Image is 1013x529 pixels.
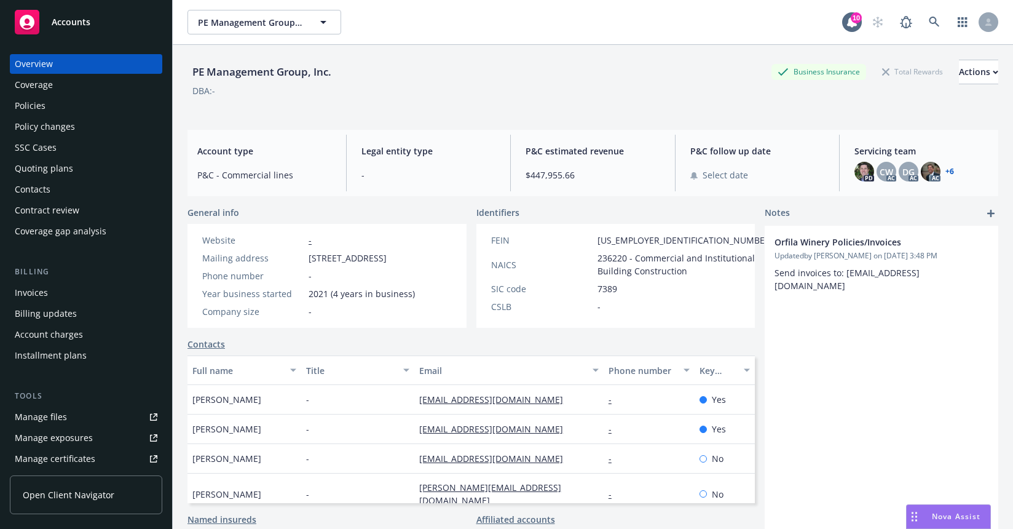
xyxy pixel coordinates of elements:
[765,226,998,302] div: Orfila Winery Policies/InvoicesUpdatedby [PERSON_NAME] on [DATE] 3:48 PMSend invoices to: [EMAIL_...
[10,428,162,448] a: Manage exposures
[15,117,75,137] div: Policy changes
[775,250,988,261] span: Updated by [PERSON_NAME] on [DATE] 3:48 PM
[604,356,695,385] button: Phone number
[309,269,312,282] span: -
[491,300,593,313] div: CSLB
[10,75,162,95] a: Coverage
[187,10,341,34] button: PE Management Group, Inc.
[15,221,106,241] div: Coverage gap analysis
[695,356,755,385] button: Key contact
[10,390,162,402] div: Tools
[854,162,874,181] img: photo
[192,84,215,97] div: DBA: -
[306,452,309,465] span: -
[10,283,162,303] a: Invoices
[15,201,79,220] div: Contract review
[306,488,309,501] span: -
[10,5,162,39] a: Accounts
[945,168,954,175] a: +6
[15,304,77,324] div: Billing updates
[306,364,396,377] div: Title
[10,159,162,178] a: Quoting plans
[15,346,87,365] div: Installment plans
[15,449,95,469] div: Manage certificates
[202,287,304,300] div: Year business started
[922,10,947,34] a: Search
[609,423,621,435] a: -
[854,145,988,157] span: Servicing team
[15,180,50,199] div: Contacts
[476,206,519,219] span: Identifiers
[414,356,604,385] button: Email
[597,252,773,277] span: 236220 - Commercial and Institutional Building Construction
[983,206,998,221] a: add
[15,283,48,303] div: Invoices
[202,305,304,318] div: Company size
[306,423,309,436] span: -
[192,423,261,436] span: [PERSON_NAME]
[10,180,162,199] a: Contacts
[609,394,621,405] a: -
[894,10,918,34] a: Report a Bug
[15,54,53,74] div: Overview
[23,488,114,501] span: Open Client Navigator
[10,138,162,157] a: SSC Cases
[876,64,949,79] div: Total Rewards
[309,252,387,264] span: [STREET_ADDRESS]
[309,305,312,318] span: -
[419,394,573,405] a: [EMAIL_ADDRESS][DOMAIN_NAME]
[198,16,304,29] span: PE Management Group, Inc.
[10,325,162,344] a: Account charges
[526,169,660,181] span: $447,955.66
[703,169,748,181] span: Select date
[192,393,261,406] span: [PERSON_NAME]
[202,252,304,264] div: Mailing address
[921,162,940,181] img: photo
[192,452,261,465] span: [PERSON_NAME]
[932,511,980,522] span: Nova Assist
[15,428,93,448] div: Manage exposures
[700,364,736,377] div: Key contact
[597,282,617,295] span: 7389
[192,488,261,501] span: [PERSON_NAME]
[187,64,336,80] div: PE Management Group, Inc.
[301,356,415,385] button: Title
[15,407,67,427] div: Manage files
[491,234,593,247] div: FEIN
[712,423,726,436] span: Yes
[712,393,726,406] span: Yes
[419,482,561,506] a: [PERSON_NAME][EMAIL_ADDRESS][DOMAIN_NAME]
[851,12,862,23] div: 10
[476,513,555,526] a: Affiliated accounts
[712,488,723,501] span: No
[187,338,225,351] a: Contacts
[491,282,593,295] div: SIC code
[197,145,331,157] span: Account type
[959,60,998,84] button: Actions
[15,325,83,344] div: Account charges
[361,169,495,181] span: -
[15,96,45,116] div: Policies
[10,346,162,365] a: Installment plans
[309,287,415,300] span: 2021 (4 years in business)
[712,452,723,465] span: No
[187,206,239,219] span: General info
[202,234,304,247] div: Website
[690,145,824,157] span: P&C follow up date
[10,201,162,220] a: Contract review
[419,423,573,435] a: [EMAIL_ADDRESS][DOMAIN_NAME]
[775,267,920,292] span: Send invoices to: [EMAIL_ADDRESS][DOMAIN_NAME]
[419,453,573,464] a: [EMAIL_ADDRESS][DOMAIN_NAME]
[192,364,283,377] div: Full name
[597,300,601,313] span: -
[187,356,301,385] button: Full name
[10,407,162,427] a: Manage files
[309,234,312,246] a: -
[609,364,676,377] div: Phone number
[10,221,162,241] a: Coverage gap analysis
[491,258,593,271] div: NAICS
[10,96,162,116] a: Policies
[197,169,331,181] span: P&C - Commercial lines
